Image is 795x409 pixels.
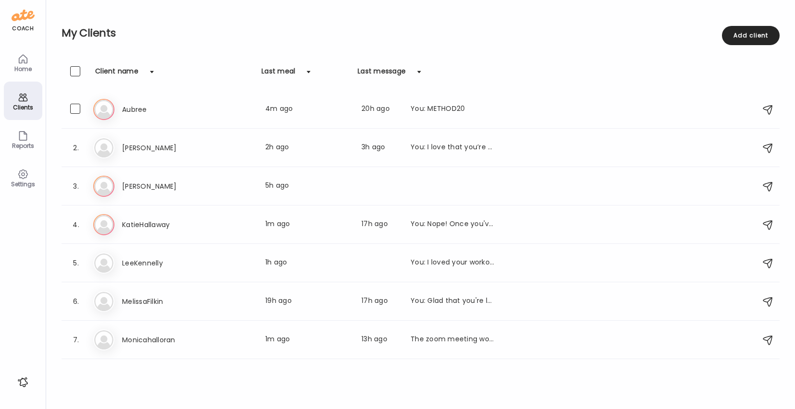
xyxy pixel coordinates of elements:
[70,296,82,307] div: 6.
[361,334,399,346] div: 13h ago
[122,180,207,192] h3: [PERSON_NAME]
[722,26,780,45] div: Add client
[410,296,495,307] div: You: Glad that you're logged in! Loved our call this afternoon and looking forward to the next fe...
[265,334,350,346] div: 1m ago
[12,8,35,23] img: ate
[122,296,207,307] h3: MelissaFilkin
[410,257,495,269] div: You: I loved your workout [DATE]! That was fantastic!
[70,219,82,230] div: 4.
[265,257,350,269] div: 1h ago
[122,142,207,154] h3: [PERSON_NAME]
[70,180,82,192] div: 3.
[62,26,780,40] h2: My Clients
[265,142,350,154] div: 2h ago
[6,104,40,110] div: Clients
[261,66,295,82] div: Last meal
[6,181,40,187] div: Settings
[6,143,40,149] div: Reports
[265,219,350,230] div: 1m ago
[361,219,399,230] div: 17h ago
[122,104,207,115] h3: Aubree
[265,104,350,115] div: 4m ago
[361,142,399,154] div: 3h ago
[70,257,82,269] div: 5.
[358,66,406,82] div: Last message
[12,24,34,33] div: coach
[70,334,82,346] div: 7.
[6,66,40,72] div: Home
[122,334,207,346] h3: Monicahalloran
[410,104,495,115] div: You: METHOD20
[70,142,82,154] div: 2.
[95,66,138,82] div: Client name
[361,296,399,307] div: 17h ago
[265,296,350,307] div: 19h ago
[410,334,495,346] div: The zoom meeting won’t let me join. Is there a way to try again?
[122,219,207,230] h3: KatieHallaway
[122,257,207,269] h3: LeeKennelly
[361,104,399,115] div: 20h ago
[410,142,495,154] div: You: I love that you’re hydrating and getting after it- nice!
[410,219,495,230] div: You: Nope! Once you've Alkalized, the coffee is fair game. I mix my greens right in the coffee cu...
[265,180,350,192] div: 5h ago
